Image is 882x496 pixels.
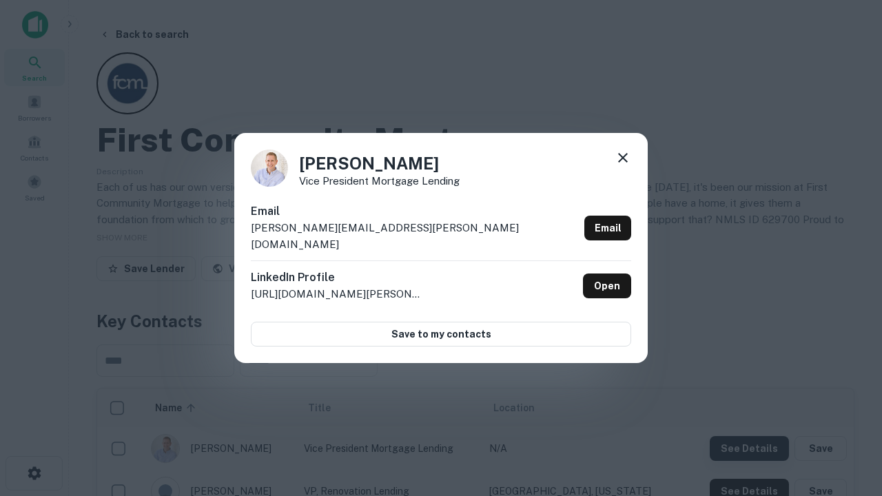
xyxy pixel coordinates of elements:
p: Vice President Mortgage Lending [299,176,460,186]
p: [PERSON_NAME][EMAIL_ADDRESS][PERSON_NAME][DOMAIN_NAME] [251,220,579,252]
iframe: Chat Widget [813,386,882,452]
img: 1520878720083 [251,149,288,187]
button: Save to my contacts [251,322,631,347]
a: Open [583,273,631,298]
a: Email [584,216,631,240]
h6: Email [251,203,579,220]
h6: LinkedIn Profile [251,269,423,286]
h4: [PERSON_NAME] [299,151,460,176]
p: [URL][DOMAIN_NAME][PERSON_NAME] [251,286,423,302]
